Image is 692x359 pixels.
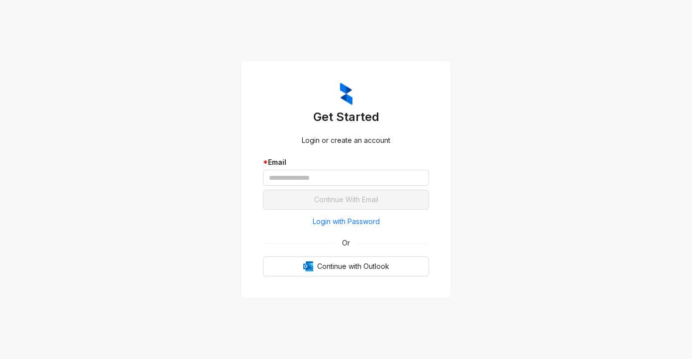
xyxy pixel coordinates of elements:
img: Outlook [303,261,313,271]
div: Login or create an account [263,135,429,146]
button: Continue With Email [263,190,429,210]
span: Or [335,238,357,248]
button: Login with Password [263,214,429,230]
img: ZumaIcon [340,83,352,106]
h3: Get Started [263,109,429,125]
div: Email [263,157,429,168]
button: OutlookContinue with Outlook [263,256,429,276]
span: Login with Password [313,216,380,227]
span: Continue with Outlook [317,261,389,272]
